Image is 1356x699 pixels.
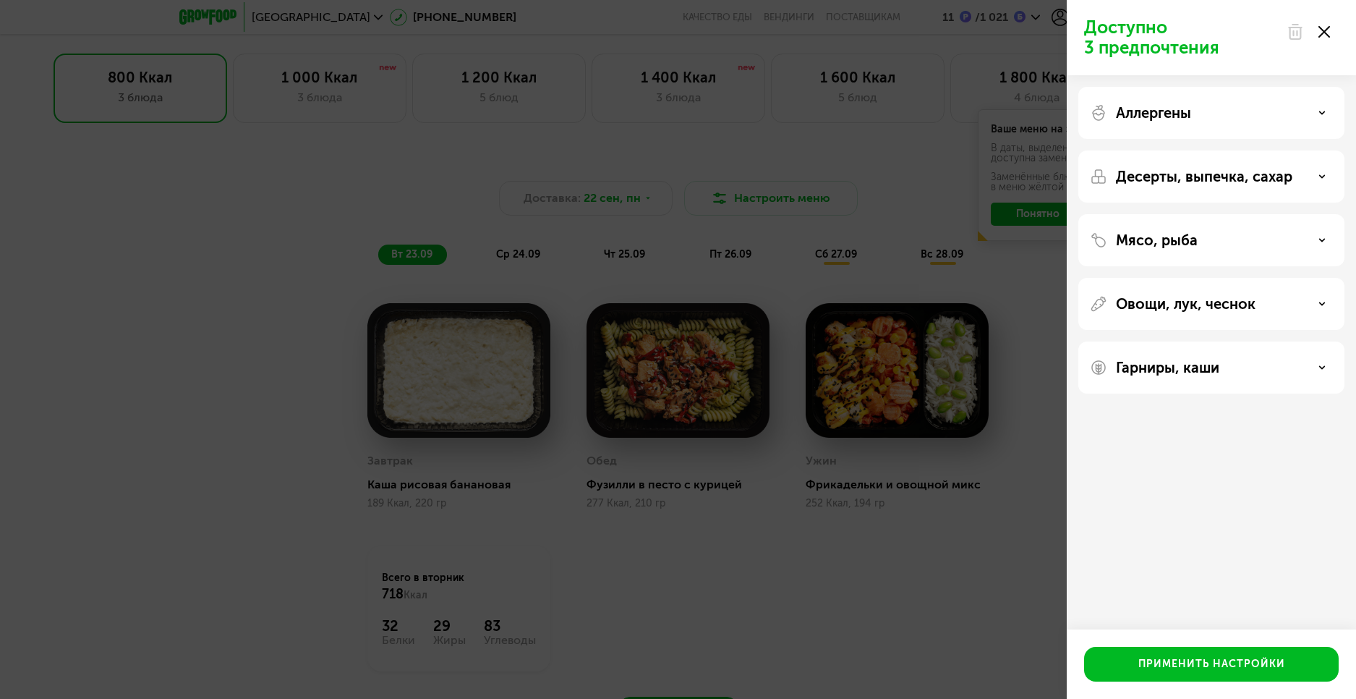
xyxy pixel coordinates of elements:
[1138,657,1285,672] div: Применить настройки
[1116,232,1198,249] p: Мясо, рыба
[1116,295,1255,313] p: Овощи, лук, чеснок
[1084,17,1278,58] p: Доступно 3 предпочтения
[1116,104,1191,122] p: Аллергены
[1116,359,1219,376] p: Гарниры, каши
[1084,647,1339,682] button: Применить настройки
[1116,168,1292,185] p: Десерты, выпечка, сахар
